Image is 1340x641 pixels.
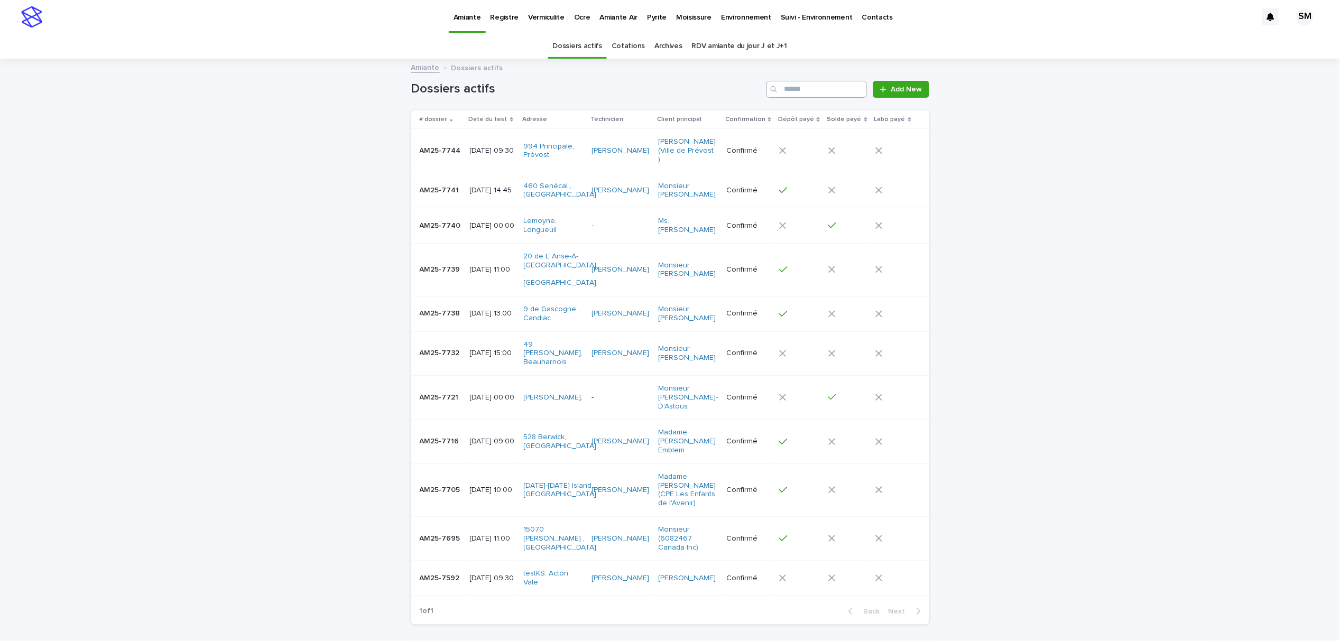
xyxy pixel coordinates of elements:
p: Client principal [658,114,702,125]
p: [DATE] 13:00 [470,309,515,318]
tr: AM25-7740AM25-7740 [DATE] 00:00Lemoyne, Longueuil -Ms. [PERSON_NAME] Confirmé [411,208,929,244]
a: 15070 [PERSON_NAME] , [GEOGRAPHIC_DATA] [524,525,597,552]
p: Confirmé [726,265,771,274]
a: testKS, Acton Vale [524,569,583,587]
a: [PERSON_NAME] [592,186,649,195]
a: [PERSON_NAME] [592,309,649,318]
a: [PERSON_NAME] [592,265,649,274]
a: Monsieur [PERSON_NAME] [659,182,717,200]
p: AM25-7739 [420,263,463,274]
a: 9 de Gascogne , Candiac [524,305,583,323]
a: Madame [PERSON_NAME] (CPE Les Enfants de l'Avenir) [659,472,717,508]
p: Labo payé [874,114,905,125]
a: Dossiers actifs [553,34,602,59]
tr: AM25-7721AM25-7721 [DATE] 00:00[PERSON_NAME], -Monsieur [PERSON_NAME]-D'Astous Confirmé [411,375,929,419]
p: Technicien [590,114,623,125]
span: Back [857,608,880,615]
input: Search [766,81,867,98]
p: AM25-7705 [420,484,463,495]
a: Monsieur [PERSON_NAME] [659,345,717,363]
p: [DATE] 10:00 [470,486,515,495]
a: Monsieur [PERSON_NAME] [659,261,717,279]
p: Solde payé [827,114,862,125]
h1: Dossiers actifs [411,81,763,97]
a: 460 Senécal , [GEOGRAPHIC_DATA] [524,182,597,200]
p: [DATE] 09:30 [470,146,515,155]
a: [PERSON_NAME] [592,437,649,446]
p: AM25-7744 [420,144,463,155]
a: 994 Principale, Prévost [524,142,583,160]
tr: AM25-7716AM25-7716 [DATE] 09:00528 Berwick, [GEOGRAPHIC_DATA] [PERSON_NAME] Madame [PERSON_NAME] ... [411,420,929,463]
p: AM25-7740 [420,219,463,230]
p: Confirmé [726,534,771,543]
a: Monsieur [PERSON_NAME] [659,305,717,323]
p: AM25-7716 [420,435,461,446]
p: [DATE] 14:45 [470,186,515,195]
p: - [592,393,650,402]
p: [DATE] 00:00 [470,221,515,230]
p: Confirmé [726,221,771,230]
a: Monsieur [PERSON_NAME]-D'Astous [659,384,718,411]
p: # dossier [420,114,447,125]
a: [PERSON_NAME] [592,349,649,358]
div: SM [1297,8,1314,25]
p: Dépôt payé [778,114,814,125]
p: [DATE] 00:00 [470,393,515,402]
p: [DATE] 09:30 [470,574,515,583]
a: [PERSON_NAME] [592,486,649,495]
a: Monsieur (6082467 Canada Inc) [659,525,717,552]
p: - [592,221,650,230]
tr: AM25-7705AM25-7705 [DATE] 10:00[DATE]-[DATE] Island , [GEOGRAPHIC_DATA] [PERSON_NAME] Madame [PER... [411,463,929,516]
p: [DATE] 09:00 [470,437,515,446]
p: AM25-7741 [420,184,461,195]
a: Amiante [411,61,440,73]
a: 528 Berwick, [GEOGRAPHIC_DATA] [524,433,597,451]
a: Lemoyne, Longueuil [524,217,583,235]
a: 49 [PERSON_NAME], Beauharnois [524,340,583,367]
span: Next [889,608,912,615]
p: [DATE] 11:00 [470,534,515,543]
a: Add New [873,81,929,98]
p: Confirmé [726,437,771,446]
tr: AM25-7739AM25-7739 [DATE] 11:0020 de L' Anse-A-[GEOGRAPHIC_DATA] , [GEOGRAPHIC_DATA] [PERSON_NAME... [411,243,929,296]
tr: AM25-7592AM25-7592 [DATE] 09:30testKS, Acton Vale [PERSON_NAME] [PERSON_NAME] Confirmé [411,561,929,596]
a: [PERSON_NAME] [659,574,716,583]
p: Confirmé [726,146,771,155]
p: AM25-7732 [420,347,462,358]
a: 20 de L' Anse-A-[GEOGRAPHIC_DATA] , [GEOGRAPHIC_DATA] [524,252,597,287]
tr: AM25-7744AM25-7744 [DATE] 09:30994 Principale, Prévost [PERSON_NAME] [PERSON_NAME] (Ville de Prév... [411,129,929,173]
a: Madame [PERSON_NAME] Emblem [659,428,717,454]
p: AM25-7721 [420,391,461,402]
a: [PERSON_NAME] [592,574,649,583]
a: Ms. [PERSON_NAME] [659,217,717,235]
a: [PERSON_NAME], [524,393,583,402]
img: stacker-logo-s-only.png [21,6,42,27]
p: Confirmé [726,349,771,358]
p: Adresse [523,114,548,125]
p: Confirmé [726,186,771,195]
p: Confirmé [726,486,771,495]
a: Cotations [612,34,645,59]
p: AM25-7738 [420,307,463,318]
a: [PERSON_NAME] [592,534,649,543]
a: [PERSON_NAME] [592,146,649,155]
p: AM25-7592 [420,572,462,583]
a: [DATE]-[DATE] Island , [GEOGRAPHIC_DATA] [524,481,597,499]
p: Confirmé [726,393,771,402]
tr: AM25-7695AM25-7695 [DATE] 11:0015070 [PERSON_NAME] , [GEOGRAPHIC_DATA] [PERSON_NAME] Monsieur (60... [411,516,929,560]
a: RDV amiante du jour J et J+1 [692,34,787,59]
tr: AM25-7741AM25-7741 [DATE] 14:45460 Senécal , [GEOGRAPHIC_DATA] [PERSON_NAME] Monsieur [PERSON_NAM... [411,173,929,208]
p: Confirmation [725,114,765,125]
p: Date du test [469,114,507,125]
p: AM25-7695 [420,532,463,543]
button: Back [840,607,884,616]
p: [DATE] 11:00 [470,265,515,274]
p: 1 of 1 [411,598,442,624]
p: [DATE] 15:00 [470,349,515,358]
p: Confirmé [726,574,771,583]
p: Confirmé [726,309,771,318]
a: [PERSON_NAME] (Ville de Prévost ) [659,137,717,164]
button: Next [884,607,929,616]
tr: AM25-7738AM25-7738 [DATE] 13:009 de Gascogne , Candiac [PERSON_NAME] Monsieur [PERSON_NAME] Confirmé [411,296,929,331]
